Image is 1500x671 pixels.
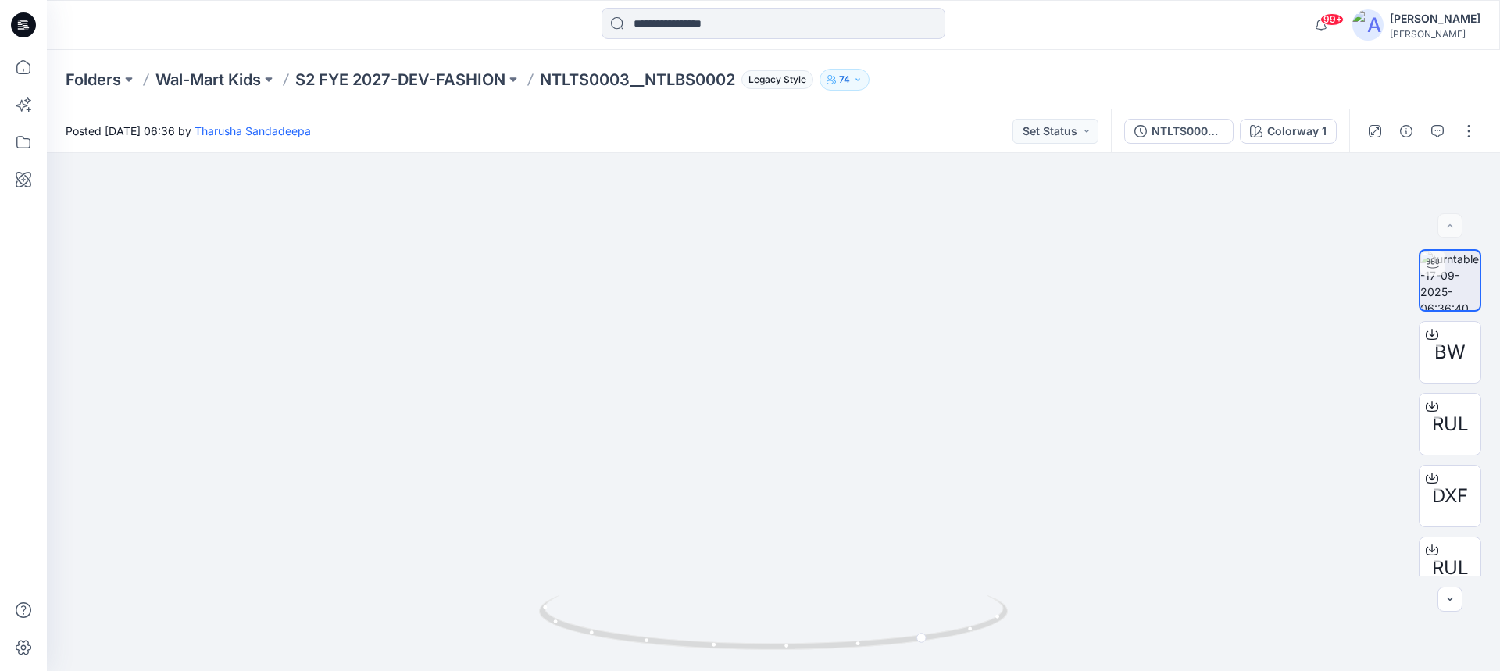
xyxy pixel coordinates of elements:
[735,69,813,91] button: Legacy Style
[1152,123,1223,140] div: NTLTS0003__NTLBS0002
[540,69,735,91] p: NTLTS0003__NTLBS0002
[195,124,311,137] a: Tharusha Sandadeepa
[1394,119,1419,144] button: Details
[1390,28,1480,40] div: [PERSON_NAME]
[839,71,850,88] p: 74
[1352,9,1384,41] img: avatar
[155,69,261,91] a: Wal-Mart Kids
[295,69,505,91] a: S2 FYE 2027-DEV-FASHION
[1432,410,1469,438] span: RUL
[741,70,813,89] span: Legacy Style
[1432,554,1469,582] span: RUL
[1240,119,1337,144] button: Colorway 1
[1434,338,1466,366] span: BW
[1320,13,1344,26] span: 99+
[1432,482,1468,510] span: DXF
[66,123,311,139] span: Posted [DATE] 06:36 by
[820,69,870,91] button: 74
[1267,123,1327,140] div: Colorway 1
[1124,119,1234,144] button: NTLTS0003__NTLBS0002
[66,69,121,91] a: Folders
[1420,251,1480,310] img: turntable-17-09-2025-06:36:40
[1390,9,1480,28] div: [PERSON_NAME]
